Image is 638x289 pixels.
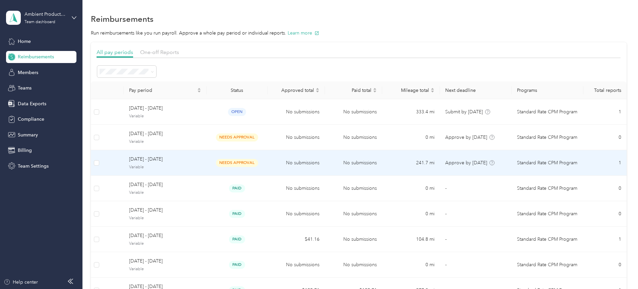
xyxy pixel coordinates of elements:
[97,49,133,55] span: All pay periods
[430,87,434,91] span: caret-up
[445,109,483,115] span: Submit by [DATE]
[18,163,49,170] span: Team Settings
[373,90,377,94] span: caret-down
[440,176,512,201] td: -
[583,176,627,201] td: 0
[129,130,201,137] span: [DATE] - [DATE]
[124,81,206,99] th: Pay period
[129,105,201,112] span: [DATE] - [DATE]
[440,227,512,252] td: -
[288,30,319,37] button: Learn more
[445,211,447,217] span: -
[325,81,382,99] th: Paid total
[129,113,201,119] span: Variable
[445,262,447,268] span: -
[583,150,627,176] td: 1
[373,87,377,91] span: caret-up
[216,159,258,167] span: needs approval
[445,236,447,242] span: -
[140,49,179,55] span: One-off Reports
[129,181,201,188] span: [DATE] - [DATE]
[229,235,245,243] span: paid
[228,108,246,116] span: open
[129,257,201,265] span: [DATE] - [DATE]
[440,81,512,99] th: Next deadline
[517,210,577,218] span: Standard Rate CPM Program
[382,201,440,227] td: 0 mi
[212,88,262,93] div: Status
[18,116,44,123] span: Compliance
[273,88,314,93] span: Approved total
[268,201,325,227] td: No submissions
[382,150,440,176] td: 241.7 mi
[517,134,577,141] span: Standard Rate CPM Program
[325,125,382,150] td: No submissions
[512,81,583,99] th: Programs
[315,90,320,94] span: caret-down
[315,87,320,91] span: caret-up
[583,99,627,125] td: 1
[129,139,201,145] span: Variable
[517,108,577,116] span: Standard Rate CPM Program
[445,160,487,166] span: Approve by [DATE]
[445,185,447,191] span: -
[91,30,627,37] p: Run reimbursements like you run payroll. Approve a whole pay period or individual reports.
[382,252,440,278] td: 0 mi
[268,150,325,176] td: No submissions
[129,266,201,272] span: Variable
[129,232,201,239] span: [DATE] - [DATE]
[197,90,201,94] span: caret-down
[583,252,627,278] td: 0
[129,190,201,196] span: Variable
[24,11,66,18] div: Ambient Productions
[18,84,32,92] span: Teams
[325,99,382,125] td: No submissions
[129,164,201,170] span: Variable
[382,125,440,150] td: 0 mi
[517,185,577,192] span: Standard Rate CPM Program
[4,279,38,286] div: Help center
[216,133,258,141] span: needs approval
[129,241,201,247] span: Variable
[517,236,577,243] span: Standard Rate CPM Program
[583,125,627,150] td: 0
[445,134,487,140] span: Approve by [DATE]
[129,207,201,214] span: [DATE] - [DATE]
[129,156,201,163] span: [DATE] - [DATE]
[382,176,440,201] td: 0 mi
[517,159,577,167] span: Standard Rate CPM Program
[583,201,627,227] td: 0
[91,15,154,22] h1: Reimbursements
[18,131,38,138] span: Summary
[268,227,325,252] td: $41.16
[18,53,54,60] span: Reimbursements
[600,251,638,289] iframe: Everlance-gr Chat Button Frame
[517,261,577,269] span: Standard Rate CPM Program
[325,252,382,278] td: No submissions
[325,227,382,252] td: No submissions
[382,227,440,252] td: 104.8 mi
[330,88,371,93] span: Paid total
[382,81,440,99] th: Mileage total
[18,147,32,154] span: Billing
[18,69,38,76] span: Members
[268,252,325,278] td: No submissions
[430,90,434,94] span: caret-down
[583,227,627,252] td: 1
[197,87,201,91] span: caret-up
[268,125,325,150] td: No submissions
[229,261,245,269] span: paid
[325,176,382,201] td: No submissions
[325,150,382,176] td: No submissions
[268,81,325,99] th: Approved total
[18,38,31,45] span: Home
[229,184,245,192] span: paid
[129,88,195,93] span: Pay period
[440,252,512,278] td: -
[440,201,512,227] td: -
[583,81,627,99] th: Total reports
[382,99,440,125] td: 333.4 mi
[325,201,382,227] td: No submissions
[268,99,325,125] td: No submissions
[388,88,429,93] span: Mileage total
